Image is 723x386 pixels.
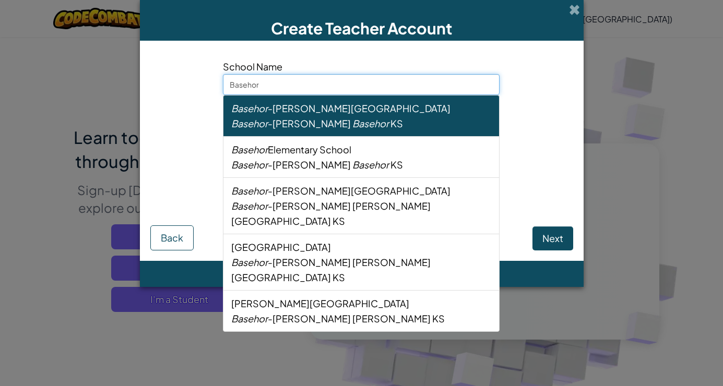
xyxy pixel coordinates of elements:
button: Next [532,226,573,250]
span: [PERSON_NAME][GEOGRAPHIC_DATA] [231,256,431,283]
div: [PERSON_NAME][GEOGRAPHIC_DATA] [231,296,491,311]
em: Basehor [352,159,389,171]
span: Create Teacher Account [271,18,452,38]
span: -[PERSON_NAME] [231,117,351,129]
button: Back [150,225,194,250]
div: -[PERSON_NAME][GEOGRAPHIC_DATA] [231,183,491,198]
div: Elementary School [231,142,491,157]
span: KS [333,271,345,283]
em: Basehor [352,117,389,129]
span: -[PERSON_NAME] [231,312,351,324]
em: Basehor [231,312,268,324]
span: KS [390,159,403,171]
em: Basehor [231,256,268,268]
span: KS [432,312,445,324]
em: Basehor [231,200,268,212]
em: Basehor [231,185,268,197]
div: [GEOGRAPHIC_DATA] [231,239,491,255]
span: [PERSON_NAME][GEOGRAPHIC_DATA] [231,200,431,227]
em: Basehor [231,117,268,129]
span: -[PERSON_NAME] [231,159,351,171]
em: Basehor [231,159,268,171]
div: -[PERSON_NAME][GEOGRAPHIC_DATA] [231,101,491,116]
span: KS [333,215,345,227]
span: School Name [223,59,500,74]
span: -[PERSON_NAME] [231,200,351,212]
em: Basehor [231,102,268,114]
span: KS [390,117,403,129]
span: [PERSON_NAME] [352,312,431,324]
em: Basehor [231,143,268,155]
span: -[PERSON_NAME] [231,256,351,268]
